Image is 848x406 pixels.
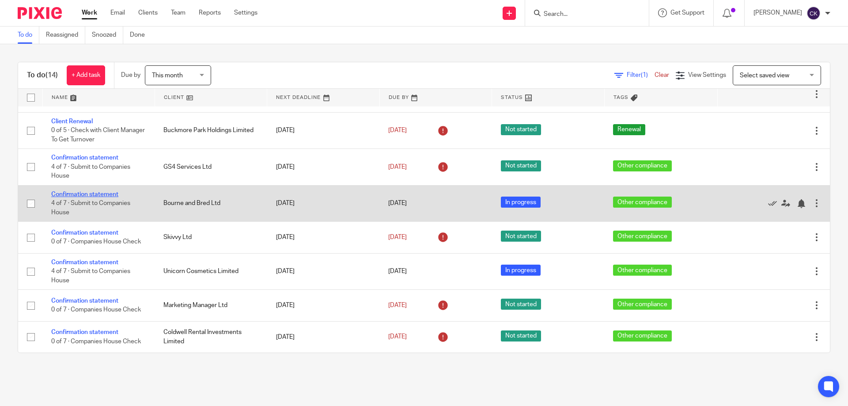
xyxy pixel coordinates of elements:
[613,124,645,135] span: Renewal
[613,330,672,341] span: Other compliance
[51,298,118,304] a: Confirmation statement
[138,8,158,17] a: Clients
[18,27,39,44] a: To do
[199,8,221,17] a: Reports
[51,200,130,216] span: 4 of 7 · Submit to Companies House
[768,199,781,208] a: Mark as done
[155,149,267,185] td: GS4 Services Ltd
[267,222,379,253] td: [DATE]
[655,72,669,78] a: Clear
[613,197,672,208] span: Other compliance
[670,10,704,16] span: Get Support
[613,265,672,276] span: Other compliance
[740,72,789,79] span: Select saved view
[501,197,541,208] span: In progress
[155,185,267,221] td: Bourne and Bred Ltd
[388,268,407,274] span: [DATE]
[51,329,118,335] a: Confirmation statement
[27,71,58,80] h1: To do
[67,65,105,85] a: + Add task
[45,72,58,79] span: (14)
[753,8,802,17] p: [PERSON_NAME]
[51,268,130,284] span: 4 of 7 · Submit to Companies House
[627,72,655,78] span: Filter
[267,149,379,185] td: [DATE]
[82,8,97,17] a: Work
[155,253,267,289] td: Unicorn Cosmetics Limited
[267,253,379,289] td: [DATE]
[388,234,407,240] span: [DATE]
[501,265,541,276] span: In progress
[688,72,726,78] span: View Settings
[51,118,93,125] a: Client Renewal
[613,95,628,100] span: Tags
[51,239,141,245] span: 0 of 7 · Companies House Check
[155,321,267,353] td: Coldwell Rental Investments Limited
[130,27,151,44] a: Done
[613,231,672,242] span: Other compliance
[51,191,118,197] a: Confirmation statement
[51,259,118,266] a: Confirmation statement
[501,330,541,341] span: Not started
[51,155,118,161] a: Confirmation statement
[543,11,622,19] input: Search
[155,112,267,148] td: Buckmore Park Holdings Limited
[501,160,541,171] span: Not started
[388,302,407,308] span: [DATE]
[267,290,379,321] td: [DATE]
[613,160,672,171] span: Other compliance
[641,72,648,78] span: (1)
[267,112,379,148] td: [DATE]
[501,124,541,135] span: Not started
[806,6,821,20] img: svg%3E
[92,27,123,44] a: Snoozed
[388,334,407,340] span: [DATE]
[267,185,379,221] td: [DATE]
[51,230,118,236] a: Confirmation statement
[51,164,130,179] span: 4 of 7 · Submit to Companies House
[152,72,183,79] span: This month
[51,307,141,313] span: 0 of 7 · Companies House Check
[121,71,140,80] p: Due by
[18,7,62,19] img: Pixie
[110,8,125,17] a: Email
[388,164,407,170] span: [DATE]
[267,321,379,353] td: [DATE]
[171,8,185,17] a: Team
[501,231,541,242] span: Not started
[388,127,407,133] span: [DATE]
[51,127,145,143] span: 0 of 5 · Check with Client Manager To Get Turnover
[613,299,672,310] span: Other compliance
[51,338,141,345] span: 0 of 7 · Companies House Check
[155,222,267,253] td: Skivvy Ltd
[155,290,267,321] td: Marketing Manager Ltd
[46,27,85,44] a: Reassigned
[234,8,257,17] a: Settings
[501,299,541,310] span: Not started
[388,200,407,206] span: [DATE]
